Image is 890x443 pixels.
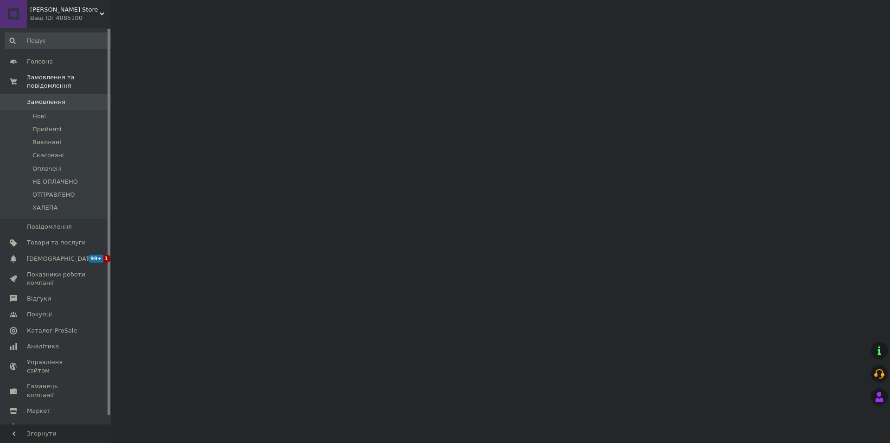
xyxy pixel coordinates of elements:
[5,32,114,49] input: Пошук
[32,138,61,147] span: Виконані
[30,14,111,22] div: Ваш ID: 4085100
[27,270,86,287] span: Показники роботи компанії
[27,358,86,375] span: Управління сайтом
[27,223,72,231] span: Повідомлення
[32,178,78,186] span: НЕ ОПЛАЧЕНО
[27,342,59,351] span: Аналітика
[32,204,57,212] span: ХАЛЕПА
[30,6,100,14] span: Wanda Store
[27,58,53,66] span: Головна
[103,255,111,263] span: 1
[27,310,52,319] span: Покупці
[27,255,95,263] span: [DEMOGRAPHIC_DATA]
[27,73,111,90] span: Замовлення та повідомлення
[27,423,74,431] span: Налаштування
[32,151,64,160] span: Скасовані
[32,165,62,173] span: Оплачені
[27,327,77,335] span: Каталог ProSale
[27,407,51,415] span: Маркет
[32,191,75,199] span: ОТПРАВЛЕНО
[32,112,46,121] span: Нові
[88,255,103,263] span: 99+
[27,98,65,106] span: Замовлення
[27,382,86,399] span: Гаманець компанії
[27,295,51,303] span: Відгуки
[32,125,61,134] span: Прийняті
[27,238,86,247] span: Товари та послуги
